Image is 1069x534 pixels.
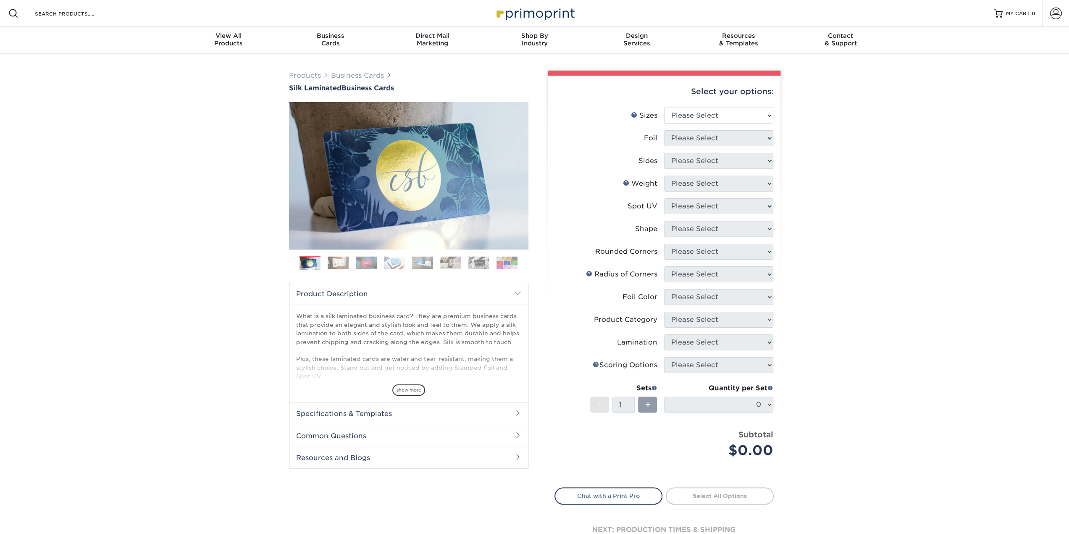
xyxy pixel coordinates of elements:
a: DesignServices [586,27,688,54]
div: $0.00 [670,440,773,460]
div: Rounded Corners [595,247,657,257]
h2: Resources and Blogs [289,447,528,468]
span: Silk Laminated [289,84,341,92]
a: View AllProducts [178,27,280,54]
img: Business Cards 08 [496,256,517,269]
p: What is a silk laminated business card? They are premium business cards that provide an elegant a... [296,312,521,449]
span: View All [178,32,280,39]
div: Industry [483,32,586,47]
span: MY CART [1006,10,1030,17]
div: Product Category [594,315,657,325]
img: Business Cards 06 [440,256,461,269]
a: Shop ByIndustry [483,27,586,54]
div: Services [586,32,688,47]
div: Radius of Corners [586,269,657,279]
span: Business [279,32,381,39]
div: Sides [638,156,657,166]
h1: Business Cards [289,84,528,92]
span: Resources [688,32,790,39]
img: Business Cards 02 [328,256,349,269]
a: Silk LaminatedBusiness Cards [289,84,528,92]
input: SEARCH PRODUCTS..... [34,8,116,18]
div: Quantity per Set [664,383,773,393]
div: Select your options: [554,76,774,108]
span: Design [586,32,688,39]
h2: Product Description [289,283,528,305]
img: Business Cards 05 [412,256,433,269]
span: Shop By [483,32,586,39]
img: Business Cards 04 [384,256,405,269]
div: & Support [790,32,892,47]
strong: Subtotal [738,430,773,439]
span: Direct Mail [381,32,483,39]
div: Sets [590,383,657,393]
span: - [598,398,601,411]
a: Direct MailMarketing [381,27,483,54]
div: Sizes [631,110,657,121]
img: Silk Laminated 01 [289,56,528,295]
div: & Templates [688,32,790,47]
div: Shape [635,224,657,234]
span: + [645,398,650,411]
div: Cards [279,32,381,47]
img: Business Cards 03 [356,256,377,269]
a: Contact& Support [790,27,892,54]
h2: Specifications & Templates [289,402,528,424]
img: Primoprint [493,4,577,22]
a: Chat with a Print Pro [554,487,662,504]
h2: Common Questions [289,425,528,447]
img: Business Cards 07 [468,256,489,269]
span: show more [392,384,425,396]
div: Foil [644,133,657,143]
div: Marketing [381,32,483,47]
img: Business Cards 01 [299,253,320,274]
div: Foil Color [622,292,657,302]
div: Weight [623,179,657,189]
a: Select All Options [666,487,774,504]
div: Lamination [617,337,657,347]
div: Scoring Options [593,360,657,370]
a: Resources& Templates [688,27,790,54]
a: Business Cards [331,71,384,79]
div: Products [178,32,280,47]
span: 0 [1032,11,1035,16]
span: Contact [790,32,892,39]
div: Spot UV [628,201,657,211]
a: BusinessCards [279,27,381,54]
a: Products [289,71,321,79]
